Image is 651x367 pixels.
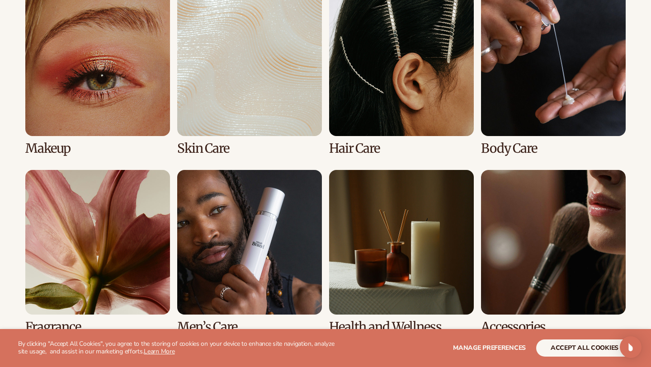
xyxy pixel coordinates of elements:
[144,347,175,356] a: Learn More
[453,343,526,352] span: Manage preferences
[25,141,170,155] h3: Makeup
[25,170,170,334] div: 5 / 8
[481,141,626,155] h3: Body Care
[329,141,474,155] h3: Hair Care
[329,170,474,334] div: 7 / 8
[536,339,633,357] button: accept all cookies
[620,336,642,358] div: Open Intercom Messenger
[481,170,626,334] div: 8 / 8
[177,141,322,155] h3: Skin Care
[177,170,322,334] div: 6 / 8
[18,340,340,356] p: By clicking "Accept All Cookies", you agree to the storing of cookies on your device to enhance s...
[453,339,526,357] button: Manage preferences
